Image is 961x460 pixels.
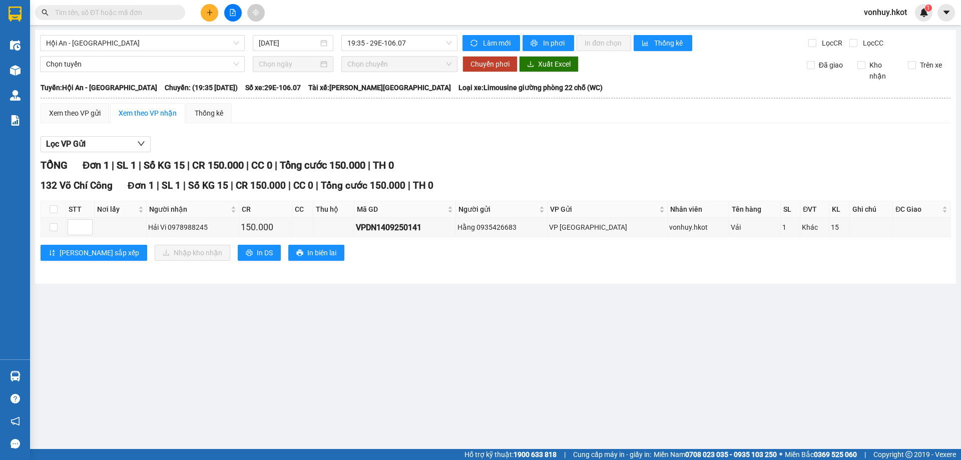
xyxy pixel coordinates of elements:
th: Tên hàng [729,201,781,218]
div: Khác [802,222,827,233]
span: | [864,449,866,460]
span: Thống kê [654,38,684,49]
span: question-circle [11,394,20,403]
span: Đã giao [815,60,847,71]
span: In biên lai [307,247,336,258]
span: message [11,439,20,448]
button: printerIn DS [238,245,281,261]
button: printerIn phơi [523,35,574,51]
strong: 0708 023 035 - 0935 103 250 [685,450,777,458]
th: CC [292,201,314,218]
img: warehouse-icon [10,371,21,381]
button: downloadNhập kho nhận [155,245,230,261]
span: | [139,159,141,171]
span: | [112,159,114,171]
span: CR 150.000 [236,180,286,191]
div: vonhuy.hkot [669,222,727,233]
button: caret-down [937,4,955,22]
span: sync [470,40,479,48]
span: | [157,180,159,191]
input: Tìm tên, số ĐT hoặc mã đơn [55,7,173,18]
span: 1 [926,5,930,12]
img: solution-icon [10,115,21,126]
span: Tổng cước 150.000 [321,180,405,191]
span: Loại xe: Limousine giường phòng 22 chỗ (WC) [458,82,603,93]
span: TH 0 [413,180,433,191]
span: sort-ascending [49,249,56,257]
span: CC 0 [293,180,313,191]
span: ⚪️ [779,452,782,456]
th: Ghi chú [850,201,893,218]
th: SL [781,201,801,218]
img: logo-vxr [9,7,22,22]
img: warehouse-icon [10,90,21,101]
button: syncLàm mới [462,35,520,51]
div: VPDN1409250141 [356,221,454,234]
span: Số xe: 29E-106.07 [245,82,301,93]
span: | [408,180,410,191]
div: Xem theo VP gửi [49,108,101,119]
button: plus [201,4,218,22]
span: | [288,180,291,191]
span: VP Gửi [550,204,657,215]
div: 1 [782,222,799,233]
button: Chuyển phơi [462,56,518,72]
span: Đơn 1 [83,159,109,171]
span: Số KG 15 [144,159,185,171]
span: | [231,180,233,191]
th: Nhân viên [668,201,729,218]
span: 132 Võ Chí Công [41,180,113,191]
span: printer [296,249,303,257]
strong: 1900 633 818 [514,450,557,458]
span: Làm mới [483,38,512,49]
span: Tài xế: [PERSON_NAME][GEOGRAPHIC_DATA] [308,82,451,93]
img: icon-new-feature [919,8,928,17]
span: | [368,159,370,171]
span: Trên xe [916,60,946,71]
span: plus [206,9,213,16]
span: Hỗ trợ kỹ thuật: [464,449,557,460]
span: Chọn chuyến [347,57,451,72]
span: ĐC Giao [895,204,940,215]
span: Số KG 15 [188,180,228,191]
span: Xuất Excel [538,59,571,70]
button: bar-chartThống kê [634,35,692,51]
div: Hải Vi 0978988245 [148,222,237,233]
span: Miền Nam [654,449,777,460]
span: SL 1 [117,159,136,171]
span: Lọc VP Gửi [46,138,86,150]
input: Chọn ngày [259,59,318,70]
span: Hội An - Hà Nội [46,36,239,51]
span: bar-chart [642,40,650,48]
span: Mã GD [357,204,445,215]
th: Thu hộ [313,201,354,218]
span: notification [11,416,20,426]
th: ĐVT [800,201,829,218]
span: SL 1 [162,180,181,191]
td: VP Đà Nẵng [548,218,667,237]
span: printer [531,40,539,48]
span: In DS [257,247,273,258]
span: | [564,449,566,460]
div: Xem theo VP nhận [119,108,177,119]
span: Nơi lấy [97,204,136,215]
span: | [316,180,318,191]
span: TỔNG [41,159,68,171]
button: aim [247,4,265,22]
span: | [183,180,186,191]
img: warehouse-icon [10,40,21,51]
span: caret-down [942,8,951,17]
span: Lọc CC [859,38,885,49]
span: Chuyến: (19:35 [DATE]) [165,82,238,93]
span: aim [252,9,259,16]
span: search [42,9,49,16]
span: 19:35 - 29E-106.07 [347,36,451,51]
span: Cung cấp máy in - giấy in: [573,449,651,460]
button: downloadXuất Excel [519,56,579,72]
button: In đơn chọn [577,35,631,51]
span: copyright [905,451,912,458]
span: | [187,159,190,171]
span: file-add [229,9,236,16]
div: Hằng 0935426683 [457,222,546,233]
div: VP [GEOGRAPHIC_DATA] [549,222,665,233]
